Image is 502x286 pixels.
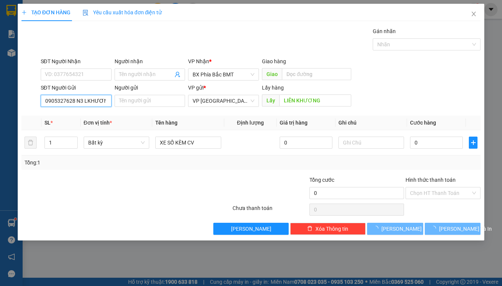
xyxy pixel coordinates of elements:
span: plus [21,10,27,15]
div: Tổng: 1 [24,158,194,167]
span: Định lượng [237,120,264,126]
button: plus [469,137,478,149]
div: Người nhận [115,57,185,65]
div: Chưa thanh toán [232,204,309,217]
span: Đơn vị tính [84,120,112,126]
span: BX Phía Bắc BMT [193,69,254,80]
span: loading [431,226,439,231]
span: close [471,11,477,17]
input: Ghi Chú [338,137,404,149]
span: delete [307,226,312,232]
div: VP gửi [188,84,259,92]
span: Giao [262,68,282,80]
th: Ghi chú [335,116,407,130]
span: Xóa Thông tin [315,225,348,233]
span: [PERSON_NAME] và In [439,225,492,233]
span: SL [44,120,51,126]
span: VP Nhận [188,58,209,64]
span: TẠO ĐƠN HÀNG [21,9,70,15]
span: Bất kỳ [88,137,145,148]
button: [PERSON_NAME] [367,223,423,235]
div: SĐT Người Gửi [41,84,112,92]
div: Người gửi [115,84,185,92]
input: VD: Bàn, Ghế [155,137,221,149]
span: Lấy [262,94,279,106]
span: Giá trị hàng [280,120,308,126]
label: Gán nhãn [373,28,396,34]
span: VP Đà Lạt [193,95,254,106]
button: [PERSON_NAME] và In [425,223,481,235]
span: user-add [174,71,181,78]
span: Lấy hàng [262,85,284,91]
span: plus [469,140,477,146]
button: delete [24,137,37,149]
input: 0 [280,137,332,149]
span: [PERSON_NAME] [381,225,422,233]
img: icon [83,10,89,16]
span: Yêu cầu xuất hóa đơn điện tử [83,9,162,15]
span: Cước hàng [410,120,436,126]
span: Tên hàng [155,120,178,126]
span: Giao hàng [262,58,286,64]
label: Hình thức thanh toán [406,177,456,183]
button: [PERSON_NAME] [213,223,289,235]
button: Close [463,4,484,25]
input: Dọc đường [279,94,351,106]
span: [PERSON_NAME] [231,225,271,233]
span: Tổng cước [309,177,334,183]
input: Dọc đường [282,68,351,80]
button: deleteXóa Thông tin [290,223,366,235]
span: loading [373,226,381,231]
div: SĐT Người Nhận [41,57,112,65]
